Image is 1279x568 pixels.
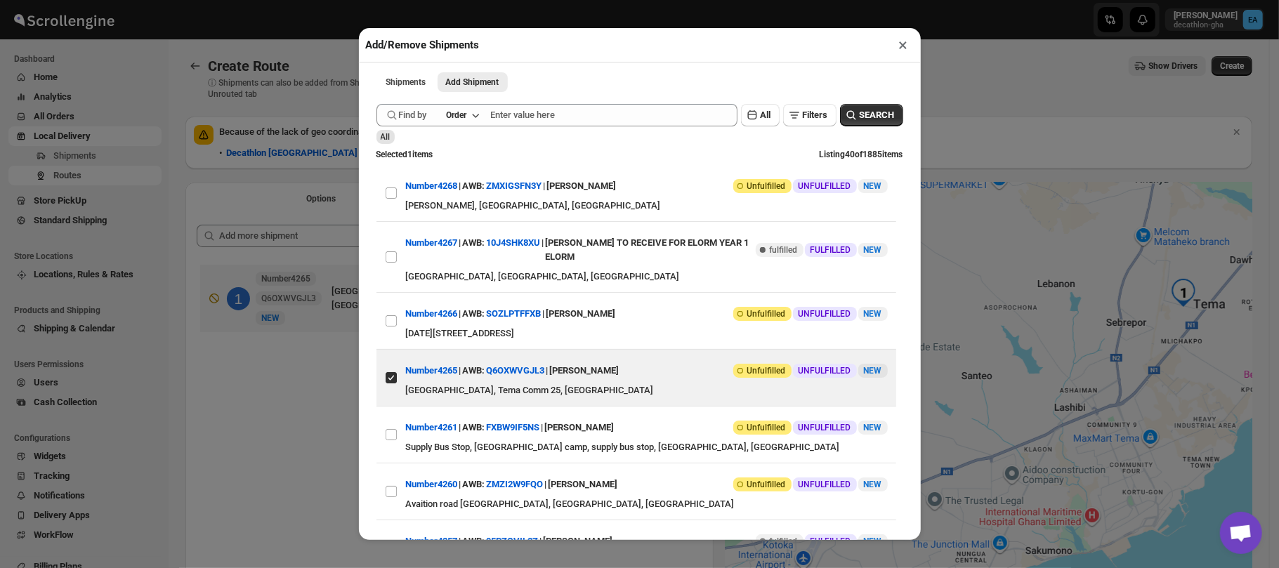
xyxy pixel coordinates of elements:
[406,180,458,191] button: Number4268
[487,237,541,248] button: 10J4SHK8XU
[406,308,458,319] button: Number4266
[406,529,613,554] div: | |
[491,104,737,126] input: Enter value here
[864,536,882,546] span: NEW
[747,180,786,192] span: Unfulfilled
[406,270,888,284] div: [GEOGRAPHIC_DATA], [GEOGRAPHIC_DATA], [GEOGRAPHIC_DATA]
[447,110,467,121] div: Order
[546,301,616,326] div: [PERSON_NAME]
[406,358,619,383] div: | |
[406,472,618,497] div: | |
[406,199,888,213] div: [PERSON_NAME], [GEOGRAPHIC_DATA], [GEOGRAPHIC_DATA]
[770,244,798,256] span: fulfilled
[799,479,851,490] span: UNFULFILLED
[406,479,458,489] button: Number4260
[406,440,888,454] div: Supply Bus Stop, [GEOGRAPHIC_DATA] camp, supply bus stop, [GEOGRAPHIC_DATA], [GEOGRAPHIC_DATA]
[820,150,903,159] span: Listing 40 of 1885 items
[406,415,615,440] div: | |
[544,529,613,554] div: [PERSON_NAME]
[864,309,882,319] span: NEW
[864,366,882,376] span: NEW
[381,132,391,142] span: All
[549,472,618,497] div: [PERSON_NAME]
[741,104,780,126] button: All
[487,308,542,319] button: SOZLPTFFXB
[406,230,754,270] div: | |
[811,244,851,256] span: FULFILLED
[406,326,888,341] div: [DATE][STREET_ADDRESS]
[799,308,851,319] span: UNFULFILLED
[893,35,914,55] button: ×
[860,108,895,122] span: SEARCH
[446,77,499,88] span: Add Shipment
[747,308,786,319] span: Unfulfilled
[463,364,485,378] span: AWB:
[406,301,616,326] div: | |
[463,477,485,491] span: AWB:
[747,365,786,376] span: Unfulfilled
[783,104,837,126] button: Filters
[747,422,786,433] span: Unfulfilled
[547,173,617,199] div: [PERSON_NAME]
[406,497,888,511] div: Avaition road [GEOGRAPHIC_DATA], [GEOGRAPHIC_DATA], [GEOGRAPHIC_DATA]
[864,480,882,489] span: NEW
[406,536,458,546] button: Number4257
[487,365,545,376] button: Q6OXWVGJL3
[406,422,458,432] button: Number4261
[366,38,480,52] h2: Add/Remove Shipments
[761,110,771,120] span: All
[1220,512,1262,554] div: Open chat
[438,105,487,125] button: Order
[799,180,851,192] span: UNFULFILLED
[406,173,617,199] div: | |
[463,307,485,321] span: AWB:
[864,181,882,191] span: NEW
[803,110,828,120] span: Filters
[399,108,427,122] span: Find by
[406,365,458,376] button: Number4265
[840,104,903,126] button: SEARCH
[799,422,851,433] span: UNFULFILLED
[811,536,851,547] span: FULFILLED
[376,150,433,159] span: Selected 1 items
[463,421,485,435] span: AWB:
[386,77,426,88] span: Shipments
[406,237,458,248] button: Number4267
[546,230,754,270] div: [PERSON_NAME] TO RECEIVE FOR ELORM YEAR 1 ELORM
[799,365,851,376] span: UNFULFILLED
[463,236,485,250] span: AWB:
[463,179,485,193] span: AWB:
[747,479,786,490] span: Unfulfilled
[487,422,540,432] button: FXBW9IF5NS
[463,534,485,548] span: AWB:
[487,180,542,191] button: ZMXIGSFN3Y
[550,358,619,383] div: [PERSON_NAME]
[487,479,544,489] button: ZMZI2W9FQO
[770,536,798,547] span: fulfilled
[864,245,882,255] span: NEW
[406,383,888,397] div: [GEOGRAPHIC_DATA], Tema Comm 25, [GEOGRAPHIC_DATA]
[864,423,882,432] span: NEW
[545,415,615,440] div: [PERSON_NAME]
[487,536,539,546] button: 95PZOVIL3Z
